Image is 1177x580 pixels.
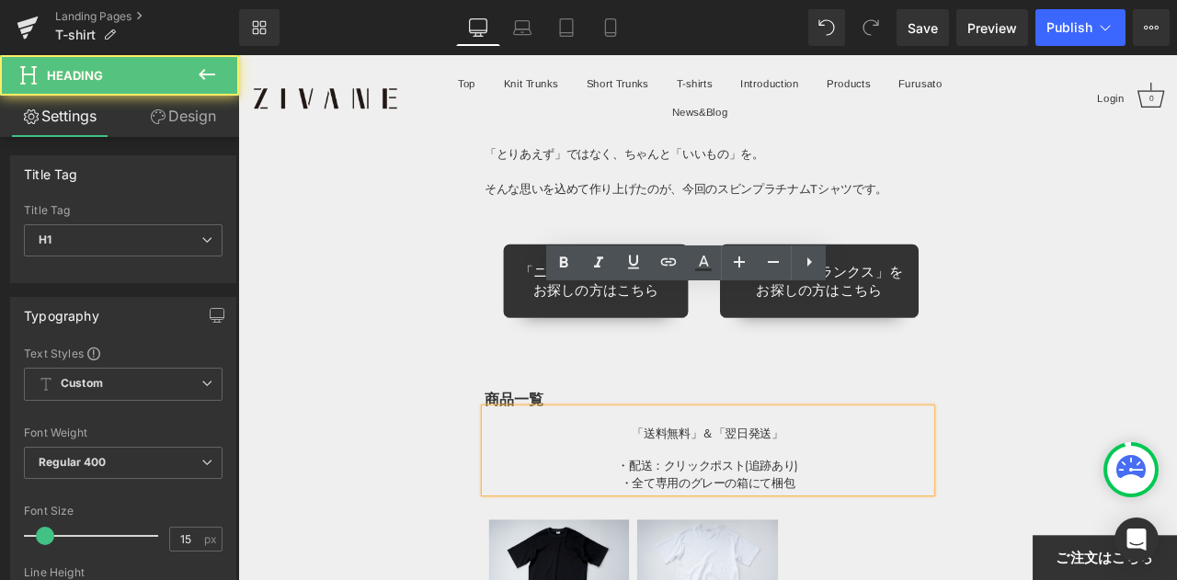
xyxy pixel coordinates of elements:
a: Landing Pages [55,9,239,24]
span: Save [908,18,938,38]
a: Design [123,96,243,137]
button: Publish [1035,9,1126,46]
b: Custom [61,376,103,392]
span: ・配送：クリックポスト(追跡あり) [450,477,664,495]
button: More [1133,9,1170,46]
span: Preview [967,18,1017,38]
div: Line Height [24,566,223,579]
span: 「ショートトランクス」を お探しの方はこちら [589,247,788,289]
div: Title Tag [24,156,78,182]
a: Laptop [500,9,544,46]
button: Redo [852,9,889,46]
span: ・全て専用のグレーの箱にて梱包 [453,497,660,516]
div: Title Tag [24,204,223,217]
p: そんな思いを込めて作り上げたのが、今回のスビンプラチナムTシャツです。 [292,149,821,170]
a: Desktop [456,9,500,46]
div: Font Weight [24,426,223,439]
span: px [204,533,220,545]
b: Regular 400 [39,455,107,469]
span: Publish [1046,20,1092,35]
a: New Library [239,9,280,46]
div: Typography [24,298,99,324]
div: Text Styles [24,346,223,360]
div: Font Size [24,505,223,517]
b: H1 [39,233,51,246]
span: 「ニットトランクス」を お探しの方はこちら [333,247,515,289]
button: Undo [808,9,845,46]
a: 「ニットトランクス」をお探しの方はこちら [314,224,533,312]
a: Mobile [588,9,633,46]
div: Open Intercom Messenger [1114,517,1159,562]
a: Tablet [544,9,588,46]
span: 「送料無料」＆「翌日発送」 [467,438,646,457]
span: T-shirt [55,28,96,42]
span: Heading [47,68,103,83]
a: 「ショートトランクス」をお探しの方はこちら [571,224,806,312]
a: Preview [956,9,1028,46]
p: 「とりあえず」ではなく、ちゃんと「いいもの」を。 [292,108,821,129]
strong: 商品一覧 [292,394,362,418]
